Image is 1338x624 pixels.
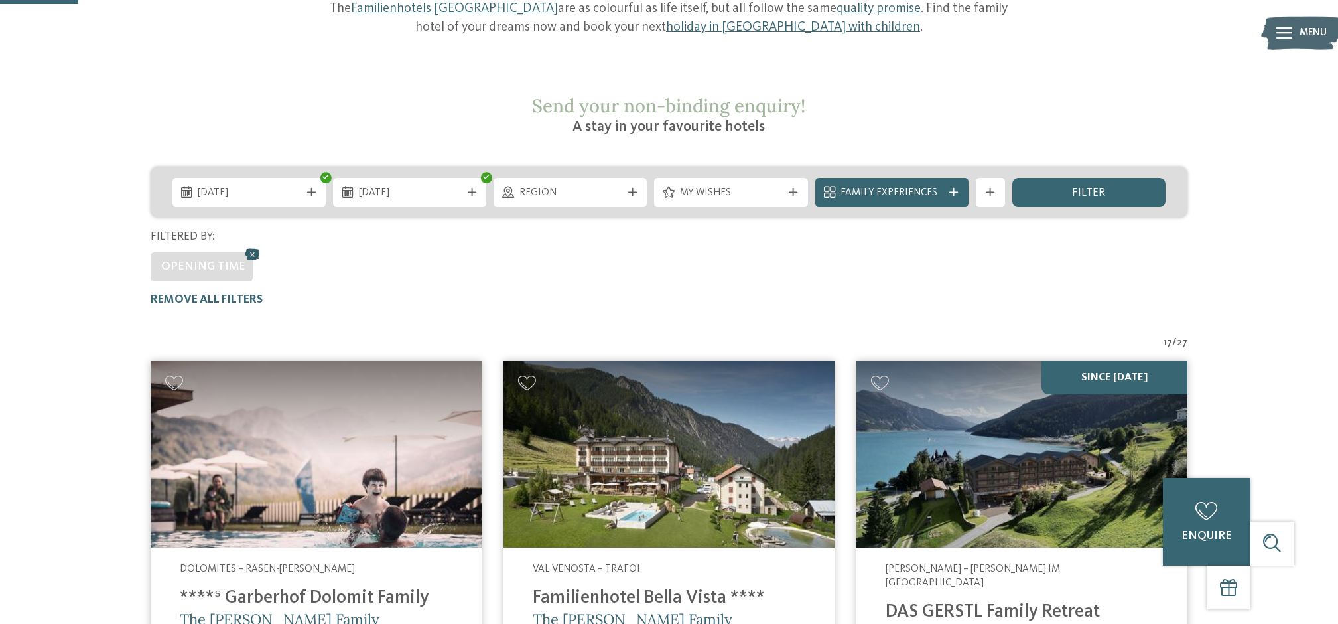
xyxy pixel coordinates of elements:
[180,587,452,609] h4: ****ˢ Garberhof Dolomit Family
[151,361,482,548] img: Looking for family hotels? Find the best ones here!
[1181,530,1232,542] span: enquire
[1163,478,1250,566] a: enquire
[533,587,805,609] h4: Familienhotel Bella Vista ****
[180,564,355,574] span: Dolomites – Rasen-[PERSON_NAME]
[886,564,1060,589] span: [PERSON_NAME] – [PERSON_NAME] im [GEOGRAPHIC_DATA]
[151,231,215,242] span: Filtered by:
[351,2,558,15] a: Familienhotels [GEOGRAPHIC_DATA]
[532,94,805,117] span: Send your non-binding enquiry!
[503,361,835,548] img: Looking for family hotels? Find the best ones here!
[1072,187,1105,199] span: filter
[1177,336,1187,351] span: 27
[533,564,640,574] span: Val Venosta – Trafoi
[666,21,920,34] a: holiday in [GEOGRAPHIC_DATA] with children
[572,119,765,134] span: A stay in your favourite hotels
[161,261,245,272] span: Opening time
[519,186,622,200] span: Region
[198,186,300,200] span: [DATE]
[359,186,461,200] span: [DATE]
[680,186,782,200] span: My wishes
[836,2,921,15] a: quality promise
[1164,336,1172,351] span: 17
[840,186,943,200] span: Family Experiences
[886,601,1158,623] h4: DAS GERSTL Family Retreat
[1172,336,1177,351] span: /
[856,361,1187,548] img: Looking for family hotels? Find the best ones here!
[151,294,263,305] span: Remove all filters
